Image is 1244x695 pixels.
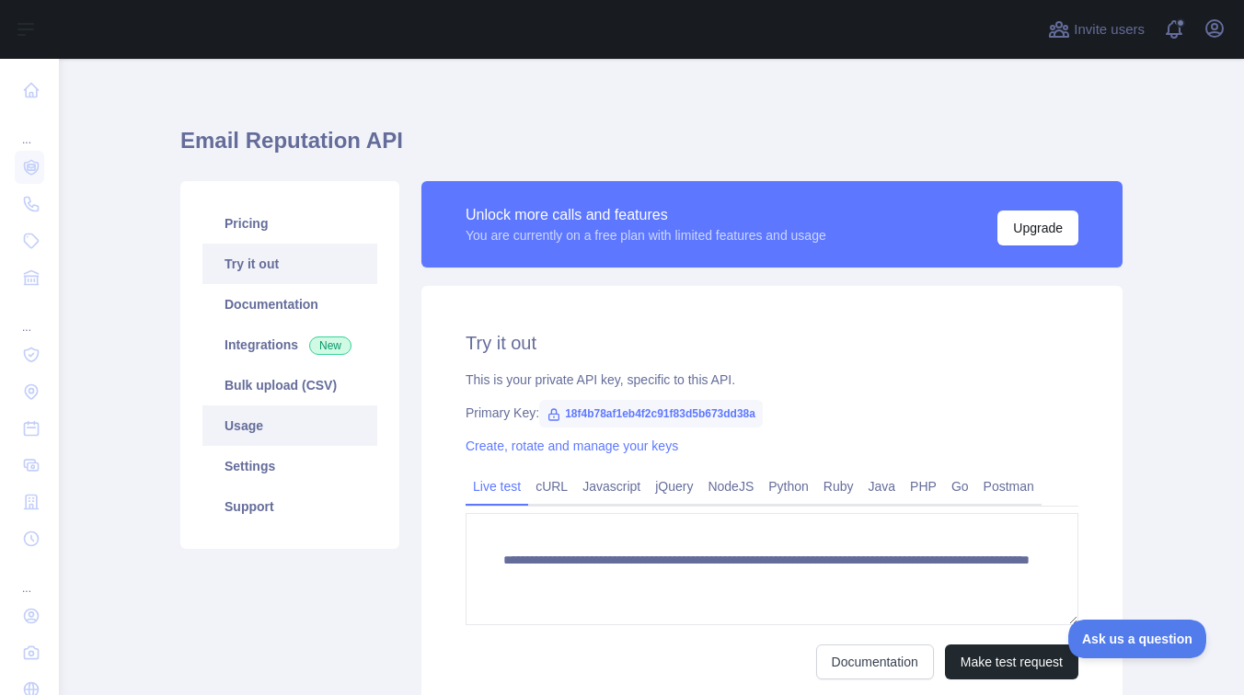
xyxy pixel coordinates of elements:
div: Primary Key: [466,404,1078,422]
a: Python [761,472,816,501]
a: Ruby [816,472,861,501]
div: ... [15,559,44,596]
div: ... [15,298,44,335]
div: You are currently on a free plan with limited features and usage [466,226,826,245]
a: cURL [528,472,575,501]
h2: Try it out [466,330,1078,356]
a: jQuery [648,472,700,501]
a: Create, rotate and manage your keys [466,439,678,453]
a: Java [861,472,904,501]
button: Upgrade [997,211,1078,245]
a: Support [202,486,377,527]
a: Javascript [575,472,648,501]
div: This is your private API key, specific to this API. [466,370,1078,389]
div: Unlock more calls and features [466,204,826,226]
span: New [309,336,351,355]
iframe: Toggle Customer Support [1068,620,1207,658]
span: 18f4b78af1eb4f2c91f83d5b673dd38a [539,400,763,427]
a: Go [944,472,976,501]
a: Documentation [202,284,377,325]
span: Invite users [1074,19,1145,40]
a: Documentation [816,644,934,679]
a: Settings [202,446,377,486]
a: PHP [903,472,944,501]
a: Usage [202,405,377,446]
a: Try it out [202,244,377,284]
a: Pricing [202,203,377,244]
a: Bulk upload (CSV) [202,365,377,405]
a: Postman [976,472,1042,501]
a: Live test [466,472,528,501]
a: NodeJS [700,472,761,501]
a: Integrations New [202,325,377,365]
div: ... [15,110,44,147]
button: Make test request [945,644,1078,679]
h1: Email Reputation API [180,126,1123,170]
button: Invite users [1044,15,1148,44]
